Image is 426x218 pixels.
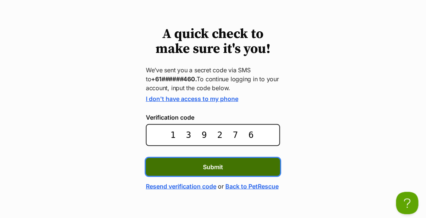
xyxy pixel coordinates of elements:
iframe: Help Scout Beacon - Open [396,192,419,214]
button: Submit [146,158,280,176]
label: Verification code [146,114,280,121]
strong: +61######460. [151,75,197,83]
a: I don't have access to my phone [146,95,238,102]
span: Submit [203,162,223,171]
h1: A quick check to make sure it's you! [146,27,280,57]
a: Back to PetRescue [225,182,279,191]
input: Enter the 6-digit verification code sent to your device [146,124,280,146]
p: We’ve sent you a secret code via SMS to To continue logging in to your account, input the code be... [146,66,280,92]
a: Resend verification code [146,182,216,191]
span: or [218,182,224,191]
